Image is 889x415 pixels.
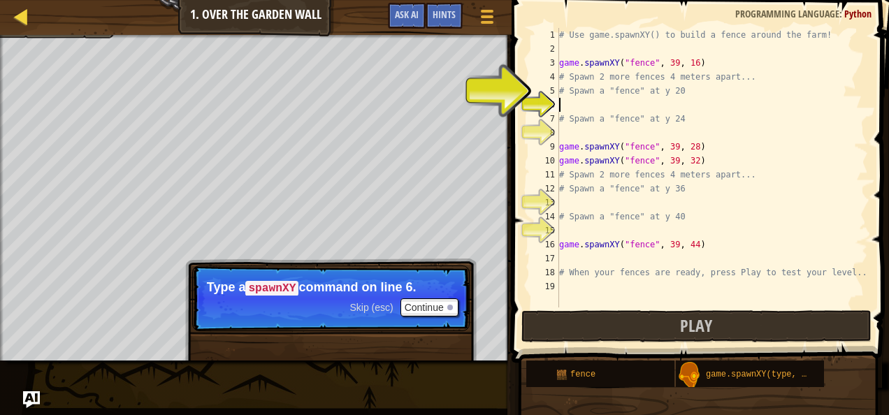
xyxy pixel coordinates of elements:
div: 1 [531,28,559,42]
span: fence [570,370,595,379]
p: Type a command on line 6. [207,280,455,296]
div: 17 [531,252,559,265]
div: 16 [531,238,559,252]
button: Show game menu [470,3,505,36]
div: 7 [531,112,559,126]
div: 10 [531,154,559,168]
span: : [839,7,844,20]
button: Play [521,310,872,342]
div: 9 [531,140,559,154]
span: game.spawnXY(type, x, y) [706,370,827,379]
button: Continue [400,298,458,316]
button: Ask AI [23,391,40,408]
img: portrait.png [556,369,568,380]
span: Python [844,7,872,20]
span: Programming language [735,7,839,20]
div: 5 [531,84,559,98]
div: 18 [531,265,559,279]
button: Ask AI [388,3,426,29]
span: Skip (esc) [349,302,393,313]
span: Hints [433,8,456,21]
div: 2 [531,42,559,56]
div: 11 [531,168,559,182]
div: 13 [531,196,559,210]
div: 15 [531,224,559,238]
span: Play [680,314,712,337]
div: 8 [531,126,559,140]
img: portrait.png [676,362,702,388]
code: spawnXY [245,281,298,296]
div: 3 [531,56,559,70]
div: 19 [531,279,559,293]
div: 12 [531,182,559,196]
div: 6 [531,98,559,112]
div: 14 [531,210,559,224]
div: 4 [531,70,559,84]
span: Ask AI [395,8,419,21]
